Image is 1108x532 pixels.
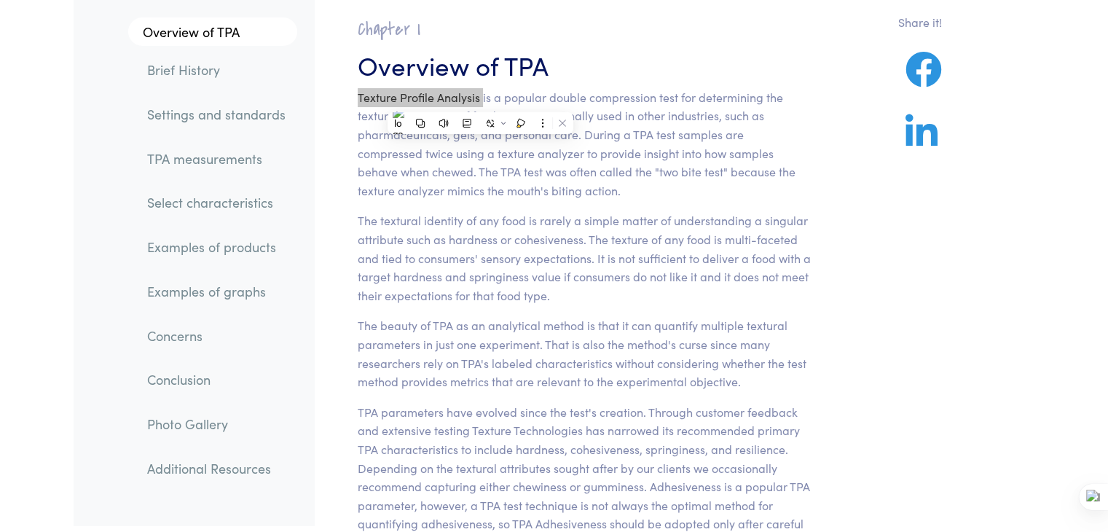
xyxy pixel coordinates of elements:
[135,187,297,220] a: Select characteristics
[135,98,297,131] a: Settings and standards
[135,231,297,265] a: Examples of products
[358,18,812,41] h2: Chapter I
[135,452,297,485] a: Additional Resources
[358,88,812,200] p: Texture Profile Analysis is a popular double compression test for determining the textural proper...
[128,17,297,47] a: Overview of TPA
[898,13,987,32] p: Share it!
[358,47,812,82] h3: Overview of TPA
[135,319,297,353] a: Concerns
[135,275,297,308] a: Examples of graphs
[135,364,297,397] a: Conclusion
[898,131,945,149] a: Share on LinkedIn
[358,211,812,305] p: The textural identity of any food is rarely a simple matter of understanding a singular attribute...
[358,316,812,391] p: The beauty of TPA as an analytical method is that it can quantify multiple textural parameters in...
[135,142,297,176] a: TPA measurements
[135,407,297,441] a: Photo Gallery
[135,54,297,87] a: Brief History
